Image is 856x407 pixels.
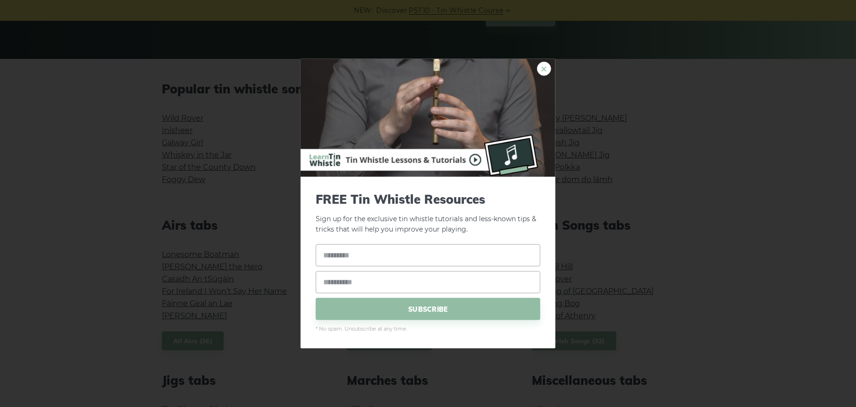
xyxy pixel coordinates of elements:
span: FREE Tin Whistle Resources [316,191,540,206]
p: Sign up for the exclusive tin whistle tutorials and less-known tips & tricks that will help you i... [316,191,540,235]
a: × [537,61,551,75]
img: Tin Whistle Buying Guide Preview [301,58,555,176]
span: * No spam. Unsubscribe at any time. [316,325,540,333]
span: SUBSCRIBE [316,298,540,320]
